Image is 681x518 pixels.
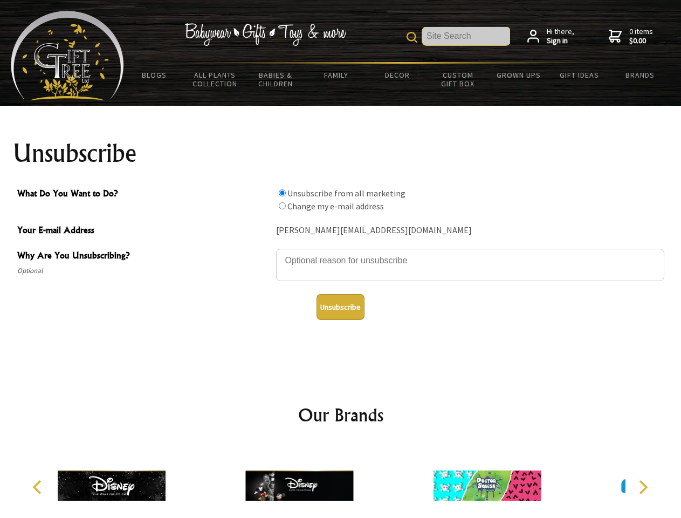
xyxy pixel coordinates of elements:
[124,64,185,86] a: BLOGS
[279,189,286,196] input: What Do You Want to Do?
[547,27,574,46] span: Hi there,
[610,64,671,86] a: Brands
[422,27,510,45] input: Site Search
[17,264,271,277] span: Optional
[276,222,664,239] div: [PERSON_NAME][EMAIL_ADDRESS][DOMAIN_NAME]
[488,64,549,86] a: Grown Ups
[317,294,364,320] button: Unsubscribe
[185,64,246,95] a: All Plants Collection
[27,475,51,499] button: Previous
[17,187,271,202] span: What Do You Want to Do?
[13,140,669,166] h1: Unsubscribe
[245,64,306,95] a: Babies & Children
[549,64,610,86] a: Gift Ideas
[306,64,367,86] a: Family
[276,249,664,281] textarea: Why Are You Unsubscribing?
[609,27,653,46] a: 0 items$0.00
[11,11,124,100] img: Babyware - Gifts - Toys and more...
[287,188,405,199] label: Unsubscribe from all marketing
[287,201,384,212] label: Change my e-mail address
[631,475,655,499] button: Next
[22,402,660,428] h2: Our Brands
[367,64,428,86] a: Decor
[17,249,271,264] span: Why Are You Unsubscribing?
[184,23,346,46] img: Babywear - Gifts - Toys & more
[629,36,653,46] strong: $0.00
[17,223,271,239] span: Your E-mail Address
[629,26,653,46] span: 0 items
[547,36,574,46] strong: Sign in
[279,202,286,209] input: What Do You Want to Do?
[428,64,489,95] a: Custom Gift Box
[407,32,417,43] img: product search
[527,27,574,46] a: Hi there,Sign in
